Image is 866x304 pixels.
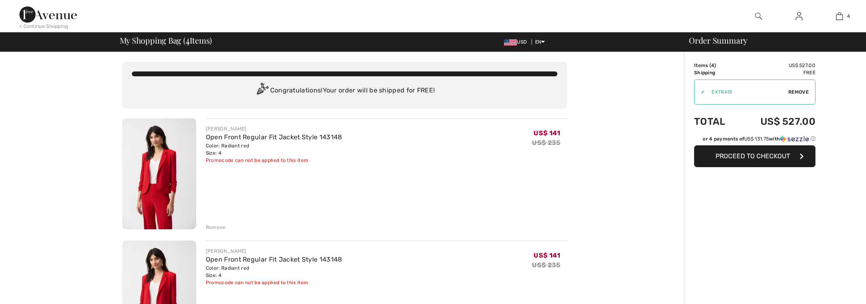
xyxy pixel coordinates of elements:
[694,135,815,145] div: or 4 payments ofUS$ 131.75withSezzle Click to learn more about Sezzle
[186,34,190,45] span: 4
[206,224,226,231] div: Remove
[694,145,815,167] button: Proceed to Checkout
[755,11,762,21] img: search the website
[847,13,850,20] span: 4
[534,129,560,137] span: US$ 141
[206,256,342,263] a: Open Front Regular Fit Jacket Style 143148
[716,152,790,160] span: Proceed to Checkout
[780,135,809,143] img: Sezzle
[120,36,212,44] span: My Shopping Bag ( Items)
[796,11,802,21] img: My Info
[504,39,517,46] img: US Dollar
[694,88,705,96] div: ✔
[788,88,809,96] span: Remove
[206,133,342,141] a: Open Front Regular Fit Jacket Style 143148
[206,279,342,286] div: Promocode can not be applied to this item
[819,11,859,21] a: 4
[703,135,815,143] div: or 4 payments of with
[694,108,738,135] td: Total
[206,157,342,164] div: Promocode can not be applied to this item
[738,62,815,69] td: US$ 527.00
[206,264,342,279] div: Color: Radiant red Size: 4
[744,136,769,142] span: US$ 131.75
[694,69,738,76] td: Shipping
[534,252,560,259] span: US$ 141
[694,62,738,69] td: Items ( )
[679,36,861,44] div: Order Summary
[132,83,557,99] div: Congratulations! Your order will be shipped for FREE!
[19,23,68,30] div: < Continue Shopping
[206,125,342,132] div: [PERSON_NAME]
[206,142,342,157] div: Color: Radiant red Size: 4
[122,118,196,229] img: Open Front Regular Fit Jacket Style 143148
[532,261,560,269] s: US$ 235
[738,69,815,76] td: Free
[504,39,530,45] span: USD
[705,80,788,104] input: Promo code
[789,11,809,21] a: Sign In
[738,108,815,135] td: US$ 527.00
[206,247,342,255] div: [PERSON_NAME]
[19,6,77,23] img: 1ère Avenue
[711,63,714,68] span: 4
[535,39,545,45] span: EN
[532,139,560,147] s: US$ 235
[254,83,270,99] img: Congratulation2.svg
[836,11,843,21] img: My Bag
